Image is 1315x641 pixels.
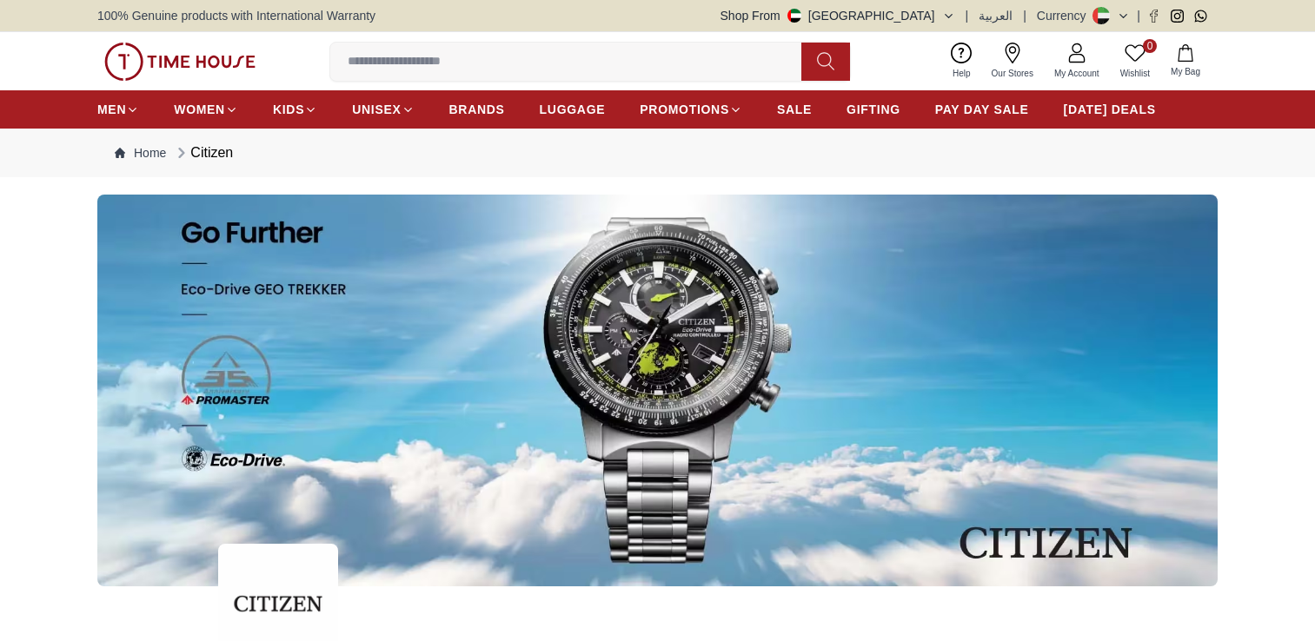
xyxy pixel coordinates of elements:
span: | [1023,7,1026,24]
a: Our Stores [981,39,1044,83]
a: [DATE] DEALS [1064,94,1156,125]
span: SALE [777,101,812,118]
span: 100% Genuine products with International Warranty [97,7,375,24]
span: BRANDS [449,101,505,118]
span: Our Stores [985,67,1040,80]
a: SALE [777,94,812,125]
button: Shop From[GEOGRAPHIC_DATA] [721,7,955,24]
button: My Bag [1160,41,1211,82]
a: UNISEX [352,94,414,125]
span: | [1137,7,1140,24]
a: WOMEN [174,94,238,125]
span: PROMOTIONS [640,101,729,118]
a: Facebook [1147,10,1160,23]
span: LUGGAGE [540,101,606,118]
span: UNISEX [352,101,401,118]
a: BRANDS [449,94,505,125]
span: 0 [1143,39,1157,53]
nav: Breadcrumb [97,129,1218,177]
span: MEN [97,101,126,118]
a: MEN [97,94,139,125]
a: KIDS [273,94,317,125]
a: LUGGAGE [540,94,606,125]
span: | [966,7,969,24]
span: My Bag [1164,65,1207,78]
span: My Account [1047,67,1106,80]
img: United Arab Emirates [787,9,801,23]
span: Help [946,67,978,80]
div: Citizen [173,142,233,163]
button: العربية [979,7,1013,24]
a: Instagram [1171,10,1184,23]
a: Home [115,144,166,162]
a: PAY DAY SALE [935,94,1029,125]
span: [DATE] DEALS [1064,101,1156,118]
a: 0Wishlist [1110,39,1160,83]
a: GIFTING [847,94,900,125]
div: Currency [1037,7,1093,24]
img: ... [97,195,1218,586]
span: PAY DAY SALE [935,101,1029,118]
span: Wishlist [1113,67,1157,80]
a: PROMOTIONS [640,94,742,125]
span: GIFTING [847,101,900,118]
img: ... [104,43,256,81]
a: Help [942,39,981,83]
span: WOMEN [174,101,225,118]
span: KIDS [273,101,304,118]
a: Whatsapp [1194,10,1207,23]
